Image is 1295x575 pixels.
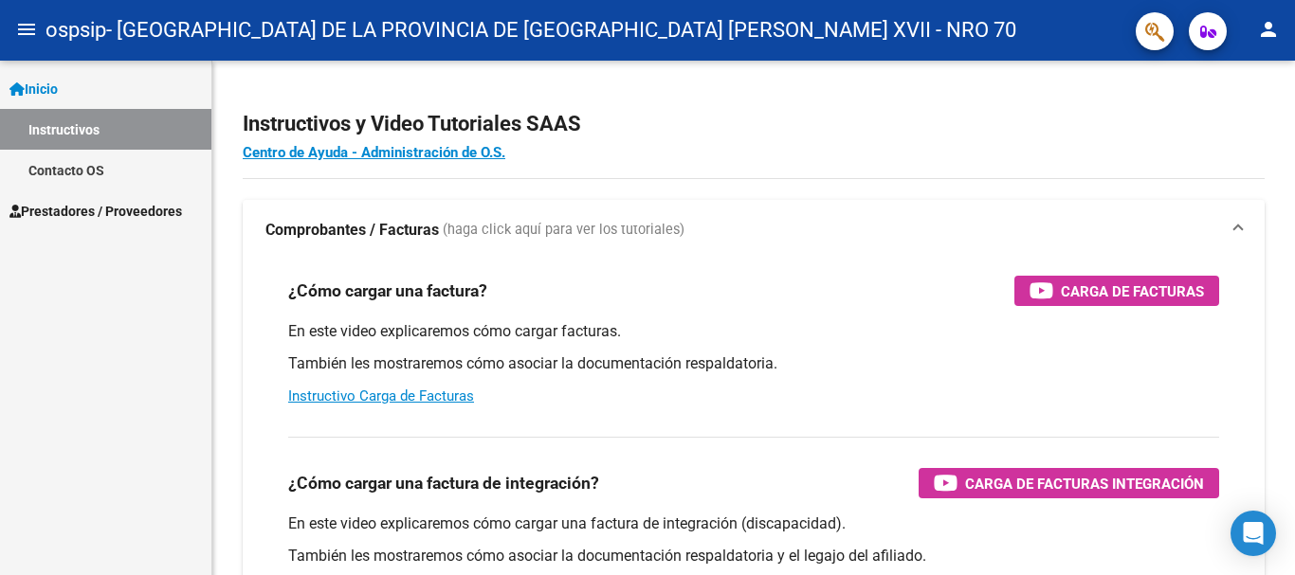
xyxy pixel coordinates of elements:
h3: ¿Cómo cargar una factura de integración? [288,470,599,496]
mat-expansion-panel-header: Comprobantes / Facturas (haga click aquí para ver los tutoriales) [243,200,1265,261]
p: También les mostraremos cómo asociar la documentación respaldatoria y el legajo del afiliado. [288,546,1219,566]
strong: Comprobantes / Facturas [265,220,439,241]
button: Carga de Facturas Integración [919,468,1219,498]
a: Instructivo Carga de Facturas [288,387,474,404]
mat-icon: menu [15,18,38,41]
button: Carga de Facturas [1014,276,1219,306]
span: Carga de Facturas [1061,279,1204,303]
span: Prestadores / Proveedores [9,201,182,222]
span: ospsip [46,9,106,51]
span: - [GEOGRAPHIC_DATA] DE LA PROVINCIA DE [GEOGRAPHIC_DATA] [PERSON_NAME] XVII - NRO 70 [106,9,1016,51]
h2: Instructivos y Video Tutoriales SAAS [243,106,1265,142]
span: Inicio [9,79,58,99]
span: Carga de Facturas Integración [965,472,1204,495]
p: En este video explicaremos cómo cargar facturas. [288,321,1219,342]
span: (haga click aquí para ver los tutoriales) [443,220,684,241]
h3: ¿Cómo cargar una factura? [288,278,487,304]
a: Centro de Ayuda - Administración de O.S. [243,144,505,161]
div: Open Intercom Messenger [1231,511,1276,556]
p: En este video explicaremos cómo cargar una factura de integración (discapacidad). [288,513,1219,534]
mat-icon: person [1257,18,1280,41]
p: También les mostraremos cómo asociar la documentación respaldatoria. [288,353,1219,374]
